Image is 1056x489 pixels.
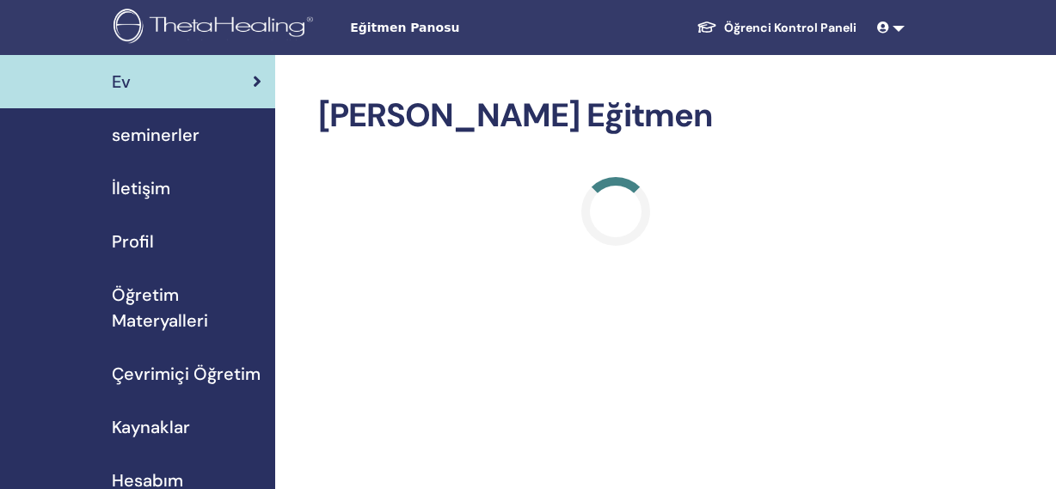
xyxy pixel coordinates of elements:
img: graduation-cap-white.svg [697,20,717,34]
img: logo.png [114,9,319,47]
span: Ev [112,69,131,95]
a: Öğrenci Kontrol Paneli [683,12,870,44]
h2: [PERSON_NAME] Eğitmen [318,96,912,136]
span: seminerler [112,122,200,148]
span: Eğitmen Panosu [350,19,608,37]
span: Çevrimiçi Öğretim [112,361,261,387]
span: İletişim [112,175,170,201]
span: Kaynaklar [112,414,190,440]
span: Profil [112,229,154,254]
span: Öğretim Materyalleri [112,282,261,333]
